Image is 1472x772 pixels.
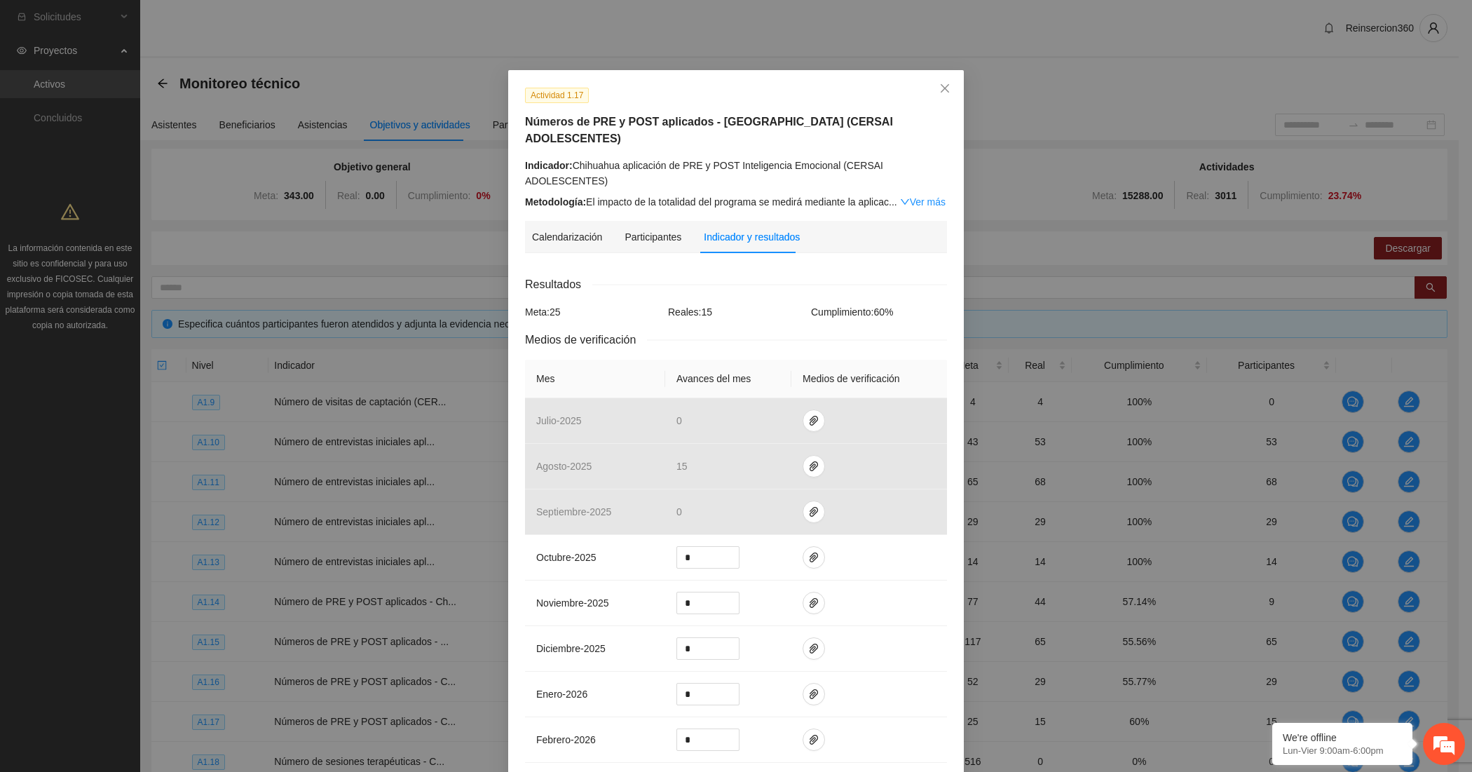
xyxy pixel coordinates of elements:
[536,643,606,654] span: diciembre - 2025
[532,229,602,245] div: Calendarización
[525,194,947,210] div: El impacto de la totalidad del programa se medirá mediante la aplicac
[803,415,824,426] span: paper-clip
[803,729,825,751] button: paper-clip
[676,415,682,426] span: 0
[803,643,824,654] span: paper-clip
[536,597,609,609] span: noviembre - 2025
[803,637,825,660] button: paper-clip
[803,689,824,700] span: paper-clip
[525,88,589,103] span: Actividad 1.17
[536,461,592,472] span: agosto - 2025
[704,229,800,245] div: Indicador y resultados
[1283,732,1402,743] div: We're offline
[525,196,586,208] strong: Metodología:
[803,409,825,432] button: paper-clip
[807,304,950,320] div: Cumplimiento: 60 %
[522,304,665,320] div: Meta: 25
[900,196,946,208] a: Expand
[803,501,825,523] button: paper-clip
[803,546,825,569] button: paper-clip
[900,197,910,207] span: down
[525,360,665,398] th: Mes
[803,592,825,614] button: paper-clip
[939,83,950,94] span: close
[525,158,947,189] div: Chihuahua aplicación de PRE y POST Inteligencia Emocional (CERSAI ADOLESCENTES)
[536,415,582,426] span: julio - 2025
[889,196,897,208] span: ...
[536,689,587,700] span: enero - 2026
[803,506,824,517] span: paper-clip
[536,552,597,563] span: octubre - 2025
[536,734,596,745] span: febrero - 2026
[926,70,964,108] button: Close
[536,506,611,517] span: septiembre - 2025
[665,360,791,398] th: Avances del mes
[676,461,688,472] span: 15
[668,306,712,318] span: Reales: 15
[676,506,682,517] span: 0
[803,597,824,609] span: paper-clip
[1283,745,1402,756] p: Lun-Vier 9:00am-6:00pm
[803,683,825,705] button: paper-clip
[803,461,824,472] span: paper-clip
[525,114,947,147] h5: Números de PRE y POST aplicados - [GEOGRAPHIC_DATA] (CERSAI ADOLESCENTES)
[803,455,825,478] button: paper-clip
[525,331,647,348] span: Medios de verificación
[525,276,592,293] span: Resultados
[803,734,824,745] span: paper-clip
[525,160,573,171] strong: Indicador:
[791,360,947,398] th: Medios de verificación
[625,229,681,245] div: Participantes
[803,552,824,563] span: paper-clip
